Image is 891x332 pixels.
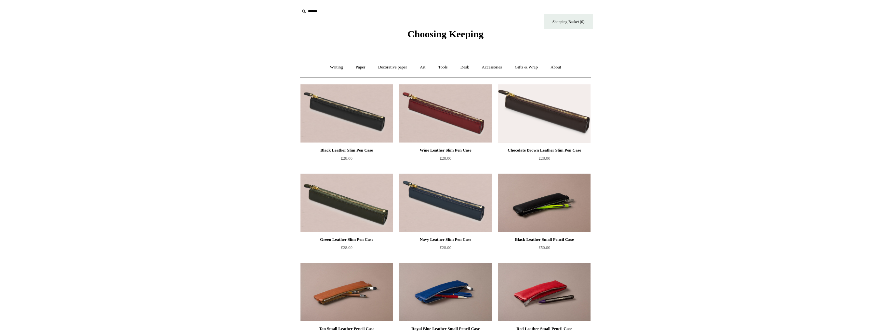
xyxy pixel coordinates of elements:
img: Black Leather Small Pencil Case [498,174,591,232]
a: Tan Small Leather Pencil Case Tan Small Leather Pencil Case [300,263,393,321]
div: Black Leather Slim Pen Case [302,146,391,154]
span: £28.00 [440,245,451,250]
span: £28.00 [341,156,352,161]
img: Royal Blue Leather Small Pencil Case [399,263,492,321]
a: Black Leather Small Pencil Case £50.00 [498,236,591,262]
img: Chocolate Brown Leather Slim Pen Case [498,84,591,143]
span: £28.00 [341,245,352,250]
a: Accessories [476,59,508,76]
a: Black Leather Slim Pen Case Black Leather Slim Pen Case [300,84,393,143]
a: About [545,59,567,76]
a: Green Leather Slim Pen Case Green Leather Slim Pen Case [300,174,393,232]
div: Chocolate Brown Leather Slim Pen Case [500,146,589,154]
a: Wine Leather Slim Pen Case Wine Leather Slim Pen Case [399,84,492,143]
span: £28.00 [539,156,550,161]
img: Red Leather Small Pencil Case [498,263,591,321]
a: Black Leather Small Pencil Case Black Leather Small Pencil Case [498,174,591,232]
div: Green Leather Slim Pen Case [302,236,391,243]
a: Tools [432,59,454,76]
span: £28.00 [440,156,451,161]
a: Chocolate Brown Leather Slim Pen Case Chocolate Brown Leather Slim Pen Case [498,84,591,143]
a: Writing [324,59,349,76]
span: £50.00 [539,245,550,250]
div: Black Leather Small Pencil Case [500,236,589,243]
a: Royal Blue Leather Small Pencil Case Royal Blue Leather Small Pencil Case [399,263,492,321]
a: Chocolate Brown Leather Slim Pen Case £28.00 [498,146,591,173]
a: Navy Leather Slim Pen Case £28.00 [399,236,492,262]
a: Paper [350,59,371,76]
a: Desk [455,59,475,76]
img: Tan Small Leather Pencil Case [300,263,393,321]
span: Choosing Keeping [407,29,484,39]
a: Choosing Keeping [407,34,484,38]
img: Green Leather Slim Pen Case [300,174,393,232]
img: Wine Leather Slim Pen Case [399,84,492,143]
a: Decorative paper [372,59,413,76]
a: Gifts & Wrap [509,59,544,76]
a: Wine Leather Slim Pen Case £28.00 [399,146,492,173]
a: Navy Leather Slim Pen Case Navy Leather Slim Pen Case [399,174,492,232]
img: Navy Leather Slim Pen Case [399,174,492,232]
div: Navy Leather Slim Pen Case [401,236,490,243]
a: Green Leather Slim Pen Case £28.00 [300,236,393,262]
img: Black Leather Slim Pen Case [300,84,393,143]
a: Black Leather Slim Pen Case £28.00 [300,146,393,173]
a: Art [414,59,431,76]
div: Wine Leather Slim Pen Case [401,146,490,154]
a: Red Leather Small Pencil Case Red Leather Small Pencil Case [498,263,591,321]
a: Shopping Basket (0) [544,14,593,29]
